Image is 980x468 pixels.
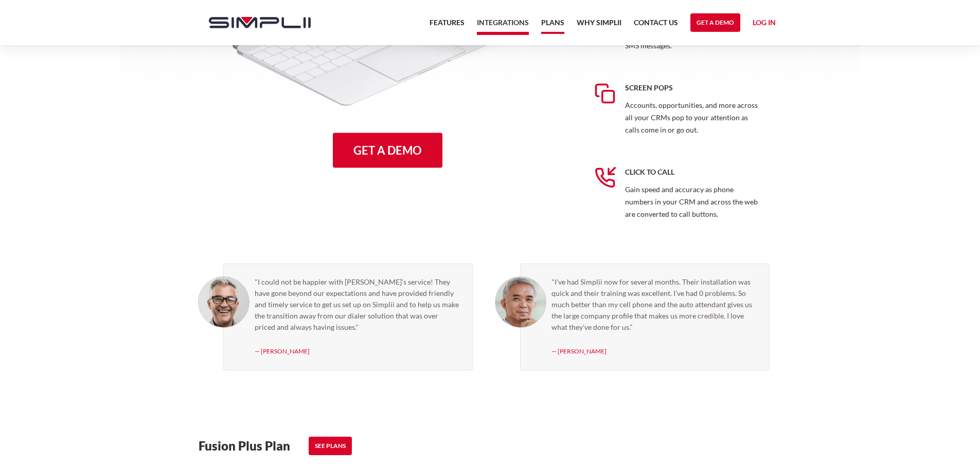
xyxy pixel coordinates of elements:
a: See Plans [309,437,352,455]
a: Log in [753,16,776,32]
a: Plans [541,16,564,34]
h3: Fusion Plus Plan [199,438,290,454]
a: Integrations [477,16,529,35]
blockquote: "I could not be happier with [PERSON_NAME]'s service! They have gone beyond our expectations and ... [255,276,460,333]
a: Features [430,16,465,35]
p: Gain speed and accuracy as phone numbers in your CRM and across the web are converted to call but... [625,183,763,220]
a: Why Simplii [577,16,621,35]
a: Click to CallGain speed and accuracy as phone numbers in your CRM and across the web are converte... [594,155,782,239]
a: Screen PopsAccounts, opportunities, and more across all your CRMs pop to your attention as calls ... [594,70,782,155]
blockquote: "I've had Simplii now for several months. Their installation was quick and their training was exc... [551,276,757,333]
img: Simplii [209,17,311,28]
div: — [PERSON_NAME] [551,345,757,358]
p: Accounts, opportunities, and more across all your CRMs pop to your attention as calls come in or ... [625,99,763,136]
a: Get a Demo [333,133,442,168]
h5: Screen Pops [625,83,763,93]
div: — [PERSON_NAME] [255,345,460,358]
a: Get a Demo [690,13,740,32]
h5: Click to Call [625,167,763,177]
a: Contact US [634,16,678,35]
